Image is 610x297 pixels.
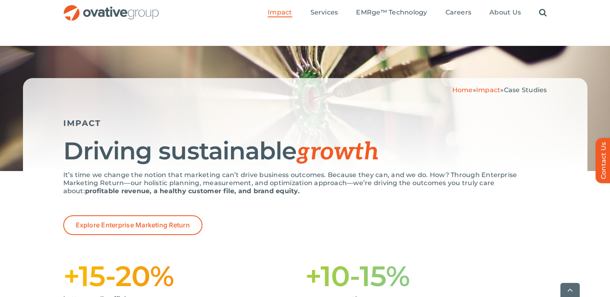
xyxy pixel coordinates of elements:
[63,138,547,165] h1: Driving sustainable
[539,8,547,17] a: Search
[476,86,500,94] a: Impact
[356,8,427,17] a: EMRge™ Technology
[452,86,473,94] a: Home
[63,215,202,235] a: Explore Enterprise Marketing Return
[446,8,472,17] a: Careers
[452,86,547,94] span: » »
[63,171,547,195] p: It’s time we change the notion that marketing can’t drive business outcomes. Because they can, an...
[63,4,160,12] a: OG_Full_horizontal_RGB
[76,221,190,229] span: Explore Enterprise Marketing Return
[310,8,338,17] a: Services
[85,187,300,195] strong: profitable revenue, a healthy customer file, and brand equity.
[268,8,292,17] a: Impact
[63,263,305,289] h1: +15-20%
[504,86,547,94] span: Case Studies
[296,138,379,167] span: growth
[63,118,547,128] h5: IMPACT
[305,263,547,289] h1: +10-15%
[489,8,521,17] a: About Us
